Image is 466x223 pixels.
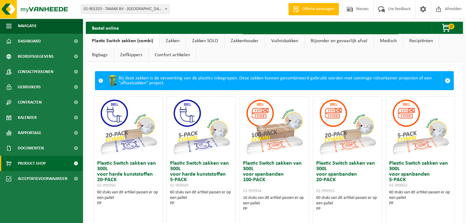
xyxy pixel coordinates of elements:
span: 0 [448,24,454,29]
a: Zelfkippers [114,48,148,62]
h3: Plastic Switch zakken van 300L voor harde kunststoffen 20-PACK [97,161,160,188]
a: Recipiënten [403,34,439,48]
span: 01-999954 [243,189,261,193]
a: Zakken SOLO [186,34,224,48]
span: Bedrijfsgegevens [18,49,54,64]
div: 60 stuks van dit artikel passen er op een pallet [170,190,233,206]
div: 60 stuks van dit artikel passen er op een pallet [389,190,452,206]
img: 01-999952 [390,97,451,158]
a: Zakkenhouder [225,34,265,48]
a: Plastic Switch zakken (combi) [86,34,159,48]
span: Dashboard [18,34,41,49]
span: 01-999949 [170,183,188,188]
div: 16 stuks van dit artikel passen er op een pallet [243,195,305,212]
div: PP [97,201,160,206]
h3: Plastic Switch zakken van 300L voor harde kunststoffen 5-PACK [170,161,233,188]
span: Product Shop [18,156,46,171]
span: 01-999953 [316,189,335,193]
span: Contracten [18,95,42,110]
span: 01-901325 - TAMAR BV - GERAARDSBERGEN [81,5,169,13]
div: PP [316,206,379,212]
div: PP [170,201,233,206]
a: Bijzonder en gevaarlijk afval [305,34,373,48]
img: 01-999953 [317,97,378,158]
img: 01-999950 [98,97,159,158]
div: 60 stuks van dit artikel passen er op een pallet [316,195,379,212]
a: Sluit melding [441,71,453,90]
h3: Plastic Switch zakken van 300L voor spanbanden 5-PACK [389,161,452,188]
h2: Bestel online [86,22,125,34]
span: Offerte aanvragen [301,6,336,12]
span: Acceptatievoorwaarden [18,171,67,186]
a: Vuilnisbakken [265,34,304,48]
a: Zakken [160,34,186,48]
h3: Plastic Switch zakken van 300L voor spanbanden 100-PACK [243,161,305,194]
a: Bigbags [86,48,114,62]
a: Comfort artikelen [149,48,196,62]
img: 01-999949 [171,97,232,158]
button: 0 [432,22,462,34]
img: 01-999954 [244,97,305,158]
a: Medisch [374,34,403,48]
span: Navigatie [18,18,37,34]
span: Gebruikers [18,79,41,95]
span: Contactpersonen [18,64,53,79]
span: 01-901325 - TAMAR BV - GERAARDSBERGEN [81,5,169,14]
a: Offerte aanvragen [288,3,339,15]
div: 60 stuks van dit artikel passen er op een pallet [97,190,160,206]
span: Documenten [18,141,44,156]
div: Bij deze zakken is de verwerking van de plastics inbegrepen. Deze zakken kunnen gecombineerd gebr... [106,71,441,90]
span: Rapportage [18,125,41,141]
span: Kalender [18,110,37,125]
img: WB-0240-HPE-GN-50.png [106,75,119,87]
span: 01-999952 [389,183,407,188]
span: 01-999950 [97,183,116,188]
div: PP [389,201,452,206]
h3: Plastic Switch zakken van 300L voor spanbanden 20-PACK [316,161,379,194]
div: PP [243,206,305,212]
